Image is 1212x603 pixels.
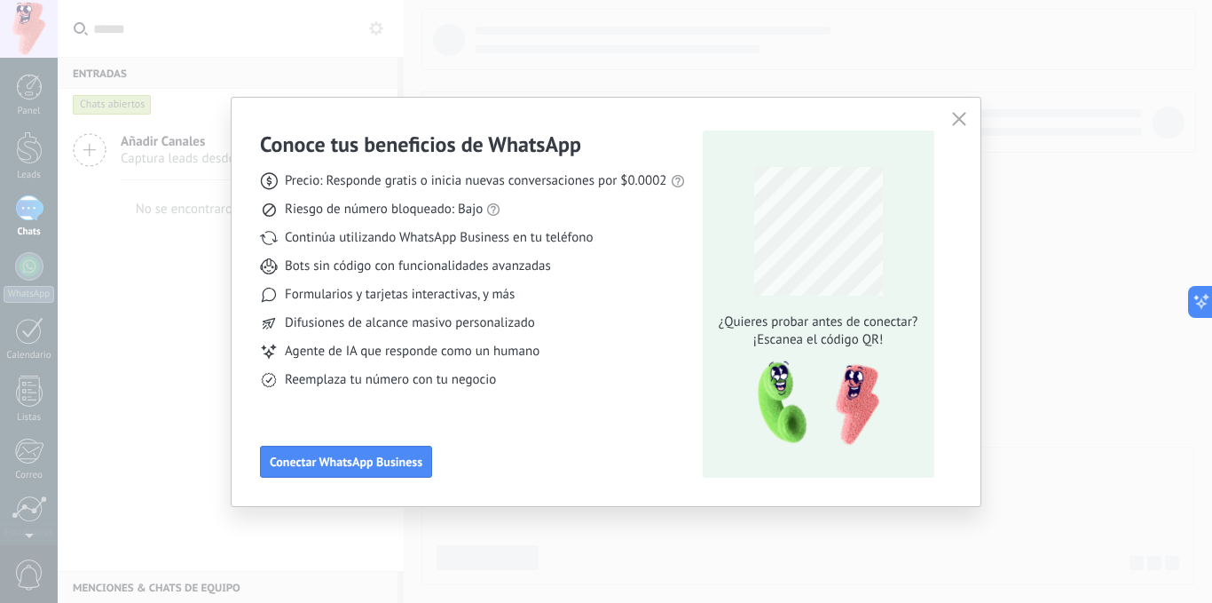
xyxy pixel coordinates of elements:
span: ¿Quieres probar antes de conectar? [713,313,923,331]
span: Conectar WhatsApp Business [270,456,422,468]
span: Reemplaza tu número con tu negocio [285,371,496,389]
span: Riesgo de número bloqueado: Bajo [285,201,483,218]
span: Precio: Responde gratis o inicia nuevas conversaciones por $0.0002 [285,172,667,190]
span: Continúa utilizando WhatsApp Business en tu teléfono [285,229,593,247]
h3: Conoce tus beneficios de WhatsApp [260,131,581,158]
img: qr-pic-1x.png [743,356,883,451]
button: Conectar WhatsApp Business [260,446,432,478]
span: Bots sin código con funcionalidades avanzadas [285,258,551,275]
span: Agente de IA que responde como un humano [285,343,539,361]
span: ¡Escanea el código QR! [713,331,923,349]
span: Difusiones de alcance masivo personalizado [285,314,535,332]
span: Formularios y tarjetas interactivas, y más [285,286,515,304]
